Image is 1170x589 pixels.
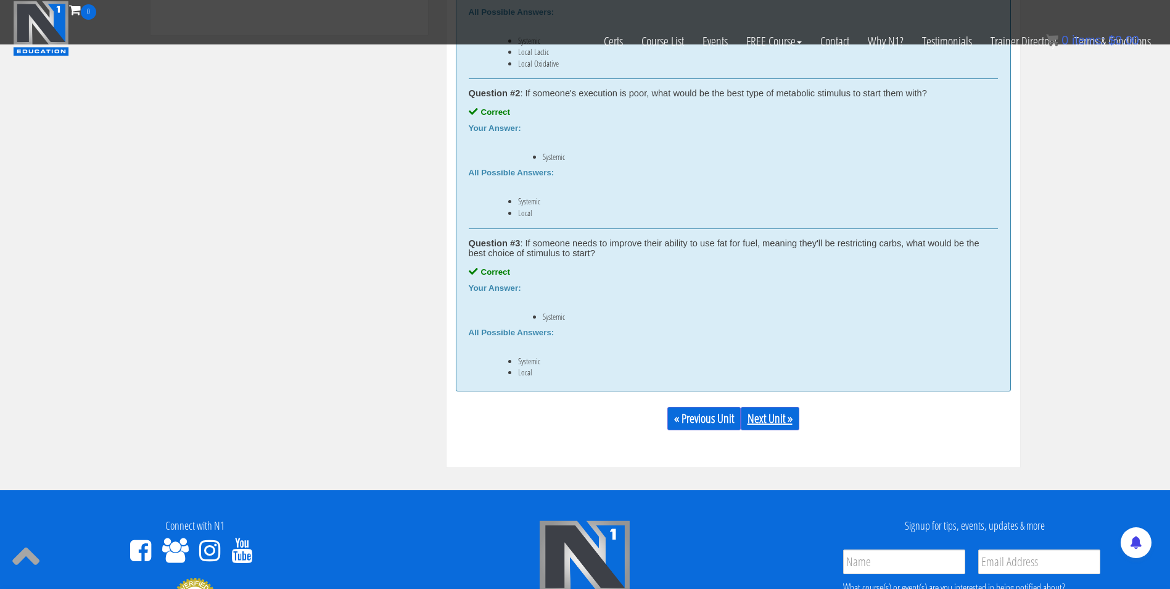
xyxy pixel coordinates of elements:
[13,1,69,56] img: n1-education
[543,152,973,162] li: Systemic
[518,59,973,69] li: Local Oxidative
[1108,33,1139,47] bdi: 0.00
[469,238,998,258] div: : If someone needs to improve their ability to use fat for fuel, meaning they'll be restricting c...
[1072,33,1105,47] span: items:
[632,20,693,63] a: Course List
[693,20,737,63] a: Events
[543,312,973,322] li: Systemic
[1108,33,1115,47] span: $
[913,20,981,63] a: Testimonials
[518,196,973,206] li: Systemic
[859,20,913,63] a: Why N1?
[469,107,998,117] div: Correct
[469,168,554,177] b: All Possible Answers:
[469,283,521,293] b: Your Answer:
[469,123,521,133] b: Your Answer:
[469,238,521,248] strong: Question #3
[667,407,741,430] a: « Previous Unit
[978,549,1100,574] input: Email Address
[843,549,965,574] input: Name
[469,88,521,98] strong: Question #2
[81,4,96,20] span: 0
[1046,34,1058,46] img: icon11.png
[1061,33,1068,47] span: 0
[518,356,973,366] li: Systemic
[9,520,381,532] h4: Connect with N1
[811,20,859,63] a: Contact
[518,208,973,218] li: Local
[469,88,998,98] div: : If someone's execution is poor, what would be the best type of metabolic stimulus to start them...
[789,520,1161,532] h4: Signup for tips, events, updates & more
[595,20,632,63] a: Certs
[981,20,1065,63] a: Trainer Directory
[69,1,96,18] a: 0
[737,20,811,63] a: FREE Course
[1065,20,1160,63] a: Terms & Conditions
[741,407,799,430] a: Next Unit »
[469,267,998,277] div: Correct
[518,367,973,377] li: Local
[469,328,554,337] b: All Possible Answers:
[1046,33,1139,47] a: 0 items: $0.00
